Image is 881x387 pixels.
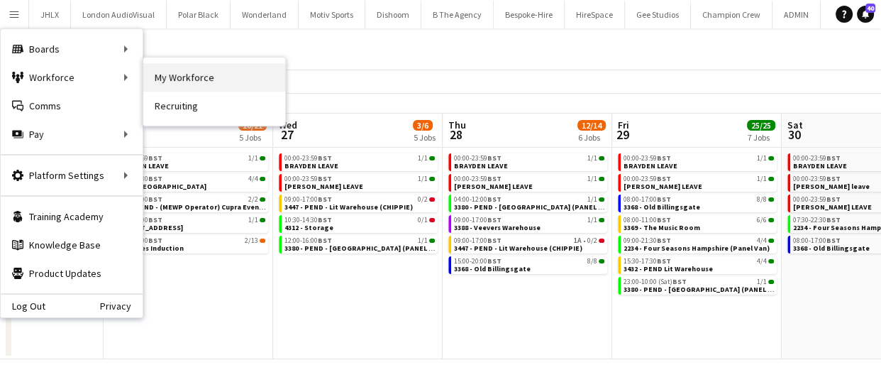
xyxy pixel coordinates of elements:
[757,196,767,203] span: 8/8
[454,155,502,162] span: 00:00-23:59
[148,236,162,245] span: BST
[115,182,206,191] span: 3429 - Old Sessions House
[284,217,332,224] span: 10:30-14:30
[284,174,435,190] a: 00:00-23:59BST1/1[PERSON_NAME] LEAVE
[448,256,607,277] div: 15:00-20:00BST8/83368 - Old Billingsgate
[793,217,841,224] span: 07:30-22:30
[454,217,502,224] span: 09:00-17:00
[587,175,597,182] span: 1/1
[487,195,502,204] span: BST
[167,1,231,28] button: Polar Black
[413,120,433,131] span: 3/6
[624,215,774,231] a: 08:00-11:00BST6/63369 - The Music Room
[448,195,607,215] div: 04:00-12:00BST1/13380 - PEND - [GEOGRAPHIC_DATA] (PANEL VAN)
[29,1,71,28] button: JHLX
[618,256,777,277] div: 15:30-17:30BST4/43432 - PEND Lit Warehouse
[672,277,687,286] span: BST
[624,285,784,294] span: 3380 - PEND - Glasgow (PANEL VAN)
[657,256,671,266] span: BST
[487,256,502,266] span: BST
[574,237,582,244] span: 1A
[487,174,502,183] span: BST
[624,153,774,170] a: 00:00-23:59BST1/1BRAYDEN LEAVE
[318,153,332,163] span: BST
[115,174,265,190] a: 06:30-08:30BST4/43429 - [GEOGRAPHIC_DATA]
[624,196,671,203] span: 08:00-17:00
[260,197,265,202] span: 2/2
[143,92,285,120] a: Recruiting
[618,236,777,256] div: 09:00-21:30BST4/42234 - Four Seasons Hampshire (Panel Van)
[587,258,597,265] span: 8/8
[757,237,767,244] span: 4/4
[284,161,338,170] span: BRAYDEN LEAVE
[768,259,774,263] span: 4/4
[487,215,502,224] span: BST
[284,195,435,211] a: 09:00-17:00BST0/23447 - PEND - Lit Warehouse (CHIPPIE)
[624,264,713,273] span: 3432 - PEND Lit Warehouse
[494,1,565,28] button: Bespoke-Hire
[454,195,604,211] a: 04:00-12:00BST1/13380 - PEND - [GEOGRAPHIC_DATA] (PANEL VAN)
[857,6,874,23] a: 40
[115,202,277,212] span: 3382 - PEND - (MEWP Operator) Cupra Event Day
[757,155,767,162] span: 1/1
[448,174,607,195] div: 00:00-23:59BST1/1[PERSON_NAME] LEAVE
[657,195,671,204] span: BST
[657,174,671,183] span: BST
[772,1,821,28] button: ADMIN
[757,258,767,265] span: 4/4
[599,218,604,222] span: 1/1
[429,239,435,243] span: 1/1
[624,278,687,285] span: 23:00-10:00 (Sat)
[578,132,605,143] div: 6 Jobs
[109,195,268,215] div: 08:00-20:00BST2/23382 - PEND - (MEWP Operator) Cupra Event Day
[239,132,266,143] div: 5 Jobs
[565,1,625,28] button: HireSpace
[446,126,466,143] span: 28
[624,217,671,224] span: 08:00-11:00
[785,126,803,143] span: 30
[618,153,777,174] div: 00:00-23:59BST1/1BRAYDEN LEAVE
[1,259,143,288] a: Product Updates
[148,215,162,224] span: BST
[599,239,604,243] span: 0/2
[448,215,607,236] div: 09:00-17:00BST1/13388 - Veevers Warehouse
[618,174,777,195] div: 00:00-23:59BST1/1[PERSON_NAME] LEAVE
[618,277,777,298] div: 23:00-10:00 (Sat)BST1/13380 - PEND - [GEOGRAPHIC_DATA] (PANEL VAN)
[418,237,428,244] span: 1/1
[448,236,607,256] div: 09:00-17:00BST1A•0/23447 - PEND - Lit Warehouse (CHIPPIE)
[115,236,265,252] a: 09:00-12:00BST2/13New Hires Induction
[787,119,803,131] span: Sat
[279,236,438,256] div: 12:00-16:00BST1/13380 - PEND - [GEOGRAPHIC_DATA] (PANEL VAN)
[454,236,604,252] a: 09:00-17:00BST1A•0/23447 - PEND - Lit Warehouse (CHIPPIE)
[248,217,258,224] span: 1/1
[429,177,435,181] span: 1/1
[148,195,162,204] span: BST
[454,153,604,170] a: 00:00-23:59BST1/1BRAYDEN LEAVE
[365,1,421,28] button: Dishoom
[284,244,445,253] span: 3380 - PEND - Glasgow (PANEL VAN)
[454,175,502,182] span: 00:00-23:59
[454,196,502,203] span: 04:00-12:00
[279,195,438,215] div: 09:00-17:00BST0/23447 - PEND - Lit Warehouse (CHIPPIE)
[1,63,143,92] div: Workforce
[826,153,841,163] span: BST
[284,202,413,212] span: 3447 - PEND - Lit Warehouse (CHIPPIE)
[454,182,533,191] span: Chris Lane LEAVE
[454,161,508,170] span: BRAYDEN LEAVE
[793,155,841,162] span: 00:00-23:59
[487,153,502,163] span: BST
[793,182,870,191] span: Chris Ames leave
[318,195,332,204] span: BST
[418,175,428,182] span: 1/1
[618,119,629,131] span: Fri
[421,1,494,28] button: B The Agency
[418,217,428,224] span: 0/1
[71,1,167,28] button: London AudioVisual
[747,120,775,131] span: 25/25
[1,120,143,148] div: Pay
[318,174,332,183] span: BST
[768,177,774,181] span: 1/1
[115,223,183,232] span: 3445 - Hampton Court
[454,202,614,212] span: 3380 - PEND - Glasgow (PANEL VAN)
[768,156,774,160] span: 1/1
